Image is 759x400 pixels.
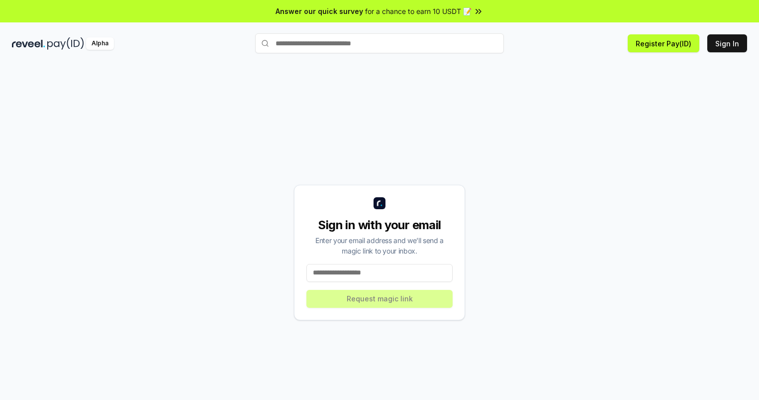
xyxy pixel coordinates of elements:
span: for a chance to earn 10 USDT 📝 [365,6,472,16]
img: logo_small [374,197,385,209]
img: pay_id [47,37,84,50]
div: Alpha [86,37,114,50]
div: Enter your email address and we’ll send a magic link to your inbox. [306,235,453,256]
span: Answer our quick survey [276,6,363,16]
img: reveel_dark [12,37,45,50]
button: Register Pay(ID) [628,34,699,52]
div: Sign in with your email [306,217,453,233]
button: Sign In [707,34,747,52]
